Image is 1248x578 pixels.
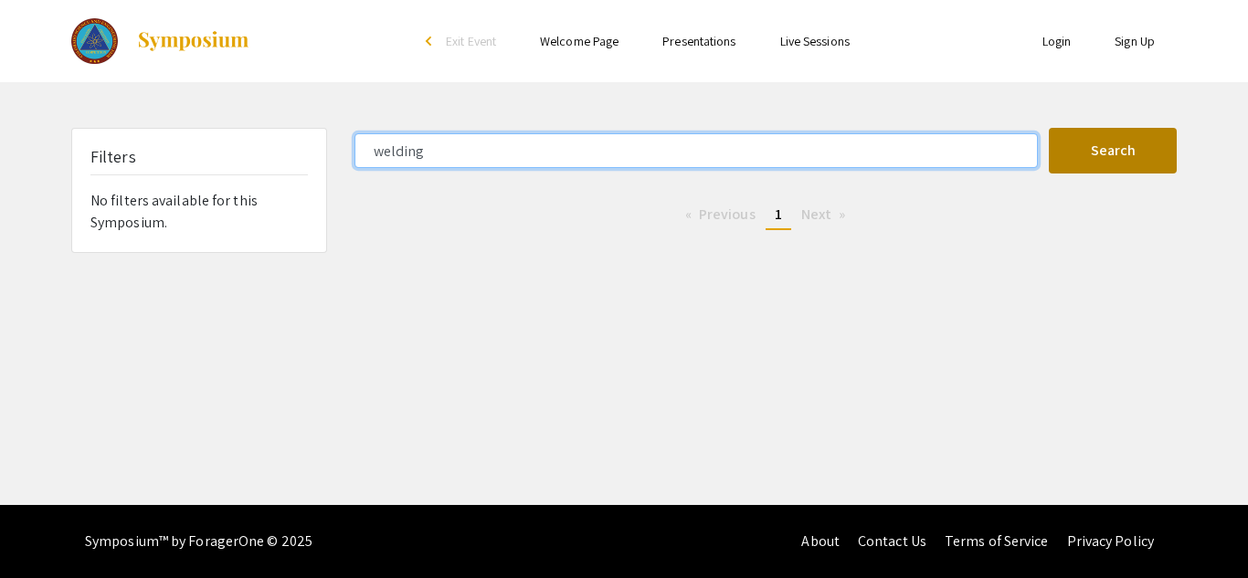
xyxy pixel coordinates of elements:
[801,205,831,224] span: Next
[858,531,926,551] a: Contact Us
[446,33,496,49] span: Exit Event
[699,205,756,224] span: Previous
[540,33,619,49] a: Welcome Page
[1042,33,1072,49] a: Login
[775,205,782,224] span: 1
[14,496,78,564] iframe: Chat
[1049,128,1177,173] button: Search
[71,18,118,64] img: 2025 Colorado Science and Engineering Fair
[71,18,250,64] a: 2025 Colorado Science and Engineering Fair
[780,33,850,49] a: Live Sessions
[354,133,1038,168] input: Search Keyword(s) Or Author(s)
[90,147,136,167] h5: Filters
[136,30,250,52] img: Symposium by ForagerOne
[1115,33,1155,49] a: Sign Up
[662,33,735,49] a: Presentations
[1067,531,1154,551] a: Privacy Policy
[801,531,840,551] a: About
[85,505,312,578] div: Symposium™ by ForagerOne © 2025
[945,531,1049,551] a: Terms of Service
[354,201,1177,230] ul: Pagination
[426,36,437,47] div: arrow_back_ios
[72,129,326,252] div: No filters available for this Symposium.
